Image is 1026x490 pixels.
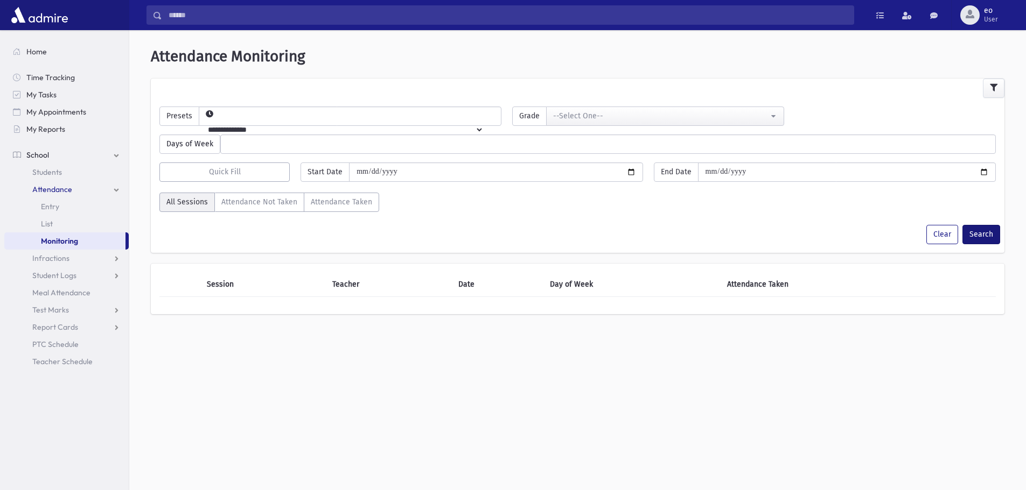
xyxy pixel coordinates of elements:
th: Date [452,272,543,297]
a: My Appointments [4,103,129,120]
input: Search [162,5,854,25]
span: Attendance Monitoring [151,47,305,65]
span: My Appointments [26,107,86,117]
span: End Date [654,162,699,182]
span: List [41,219,53,229]
a: Test Marks [4,301,129,318]
span: Student Logs [32,271,76,280]
span: Report Cards [32,322,78,332]
div: --Select One-- [553,110,768,122]
span: My Tasks [26,90,57,100]
span: PTC Schedule [32,339,79,349]
a: Attendance [4,181,129,198]
label: Attendance Not Taken [214,193,304,212]
a: Entry [4,198,129,215]
button: Clear [926,225,958,244]
span: Grade [512,106,547,126]
span: Start Date [301,162,350,182]
th: Day of Week [543,272,720,297]
span: Entry [41,202,59,211]
a: PTC Schedule [4,336,129,353]
a: List [4,215,129,232]
a: Report Cards [4,318,129,336]
span: Test Marks [32,305,69,315]
span: Time Tracking [26,73,75,82]
span: Home [26,47,47,56]
a: My Reports [4,120,129,138]
button: --Select One-- [546,106,784,126]
a: Monitoring [4,232,125,250]
span: User [984,15,998,24]
a: Infractions [4,250,129,267]
span: Monitoring [41,236,78,246]
div: AttTaken [159,193,379,216]
img: AdmirePro [9,4,71,26]
a: Meal Attendance [4,284,129,301]
span: Teacher Schedule [32,357,93,366]
th: Teacher [326,272,452,297]
span: Days of Week [159,134,220,154]
button: Quick Fill [159,162,290,182]
label: All Sessions [159,193,215,212]
a: Teacher Schedule [4,353,129,370]
span: Infractions [32,253,69,263]
span: eo [984,6,998,15]
span: School [26,150,49,160]
span: Attendance [32,184,72,194]
span: Presets [159,106,199,126]
th: Session [200,272,326,297]
a: Home [4,43,129,60]
span: Quick Fill [209,167,241,176]
a: Time Tracking [4,69,129,86]
span: Students [32,167,62,177]
a: Student Logs [4,267,129,284]
label: Attendance Taken [304,193,379,212]
a: Students [4,164,129,181]
span: Meal Attendance [32,288,90,297]
button: Search [962,225,1000,244]
a: School [4,146,129,164]
th: Attendance Taken [721,272,955,297]
span: My Reports [26,124,65,134]
a: My Tasks [4,86,129,103]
